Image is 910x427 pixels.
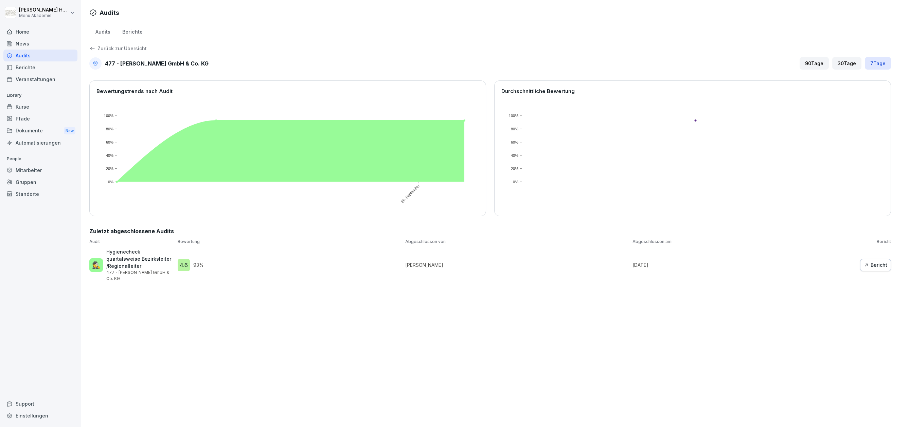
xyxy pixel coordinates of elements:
p: 93 % [193,261,204,268]
a: Mitarbeiter [3,164,77,176]
h1: Audits [100,8,119,17]
p: [PERSON_NAME] Hemken [19,7,69,13]
div: 90 Tage [800,57,829,70]
p: Bewertungstrends nach Audit [96,88,479,95]
div: Bericht [864,261,887,269]
text: 40% [511,153,518,157]
p: People [3,153,77,164]
h2: 477 - [PERSON_NAME] GmbH & Co. KG [105,59,209,68]
div: Dokumente [3,125,77,137]
p: Durchschnittliche Bewertung [501,88,884,95]
div: Support [3,398,77,410]
a: Zurück zur Übersicht [89,45,891,52]
a: DokumenteNew [3,125,77,137]
p: 🕵️ [92,260,101,270]
text: 20% [106,167,113,171]
text: 60% [106,140,113,144]
a: Veranstaltungen [3,73,77,85]
text: 80% [511,127,518,131]
p: Hygienecheck quartalsweise Bezirksleiter /Regionalleiter [106,248,174,270]
p: Bewertung [178,239,402,245]
p: [PERSON_NAME] [405,261,629,268]
a: Kurse [3,101,77,113]
p: [DATE] [632,261,857,268]
p: Abgeschlossen von [405,239,629,245]
div: New [64,127,75,135]
p: 477 - [PERSON_NAME] GmbH & Co. KG [106,270,174,282]
a: News [3,38,77,50]
p: Abgeschlossen am [632,239,857,245]
p: Audit [89,239,174,245]
text: 100% [509,114,518,118]
p: Menü Akademie [19,13,69,18]
text: 20% [511,167,518,171]
div: 30 Tage [832,57,861,70]
a: Berichte [116,22,148,40]
a: Audits [3,50,77,61]
a: Gruppen [3,176,77,188]
text: 80% [106,127,113,131]
a: Berichte [3,61,77,73]
div: 7 Tage [865,57,891,70]
text: 0% [108,180,113,184]
a: Automatisierungen [3,137,77,149]
p: Library [3,90,77,101]
text: 28. September [401,184,421,204]
p: Bericht [860,239,891,245]
button: Bericht [860,259,891,271]
text: 100% [104,114,113,118]
a: Pfade [3,113,77,125]
text: 60% [511,140,518,144]
a: Einstellungen [3,410,77,422]
a: Standorte [3,188,77,200]
text: 40% [106,153,113,157]
text: 0% [513,180,518,184]
div: 4.6 [178,259,190,271]
a: Home [3,26,77,38]
a: Audits [89,22,116,40]
h2: Zuletzt abgeschlossene Audits [89,227,891,235]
